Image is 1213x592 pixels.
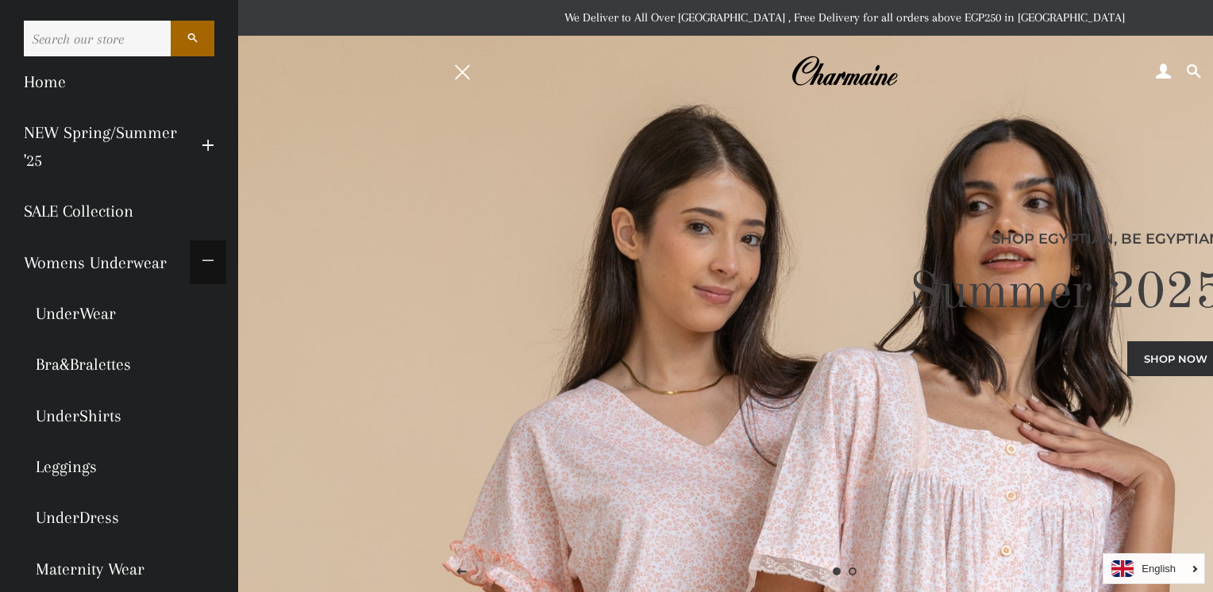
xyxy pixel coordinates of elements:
[442,552,482,592] button: Previous slide
[12,288,226,339] a: UnderWear
[829,563,845,579] a: Slide 1, current
[12,492,226,543] a: UnderDress
[12,339,226,390] a: Bra&Bralettes
[12,107,190,186] a: NEW Spring/Summer '25
[845,563,861,579] a: Load slide 2
[791,54,898,89] img: Charmaine Egypt
[12,237,190,288] a: Womens Underwear
[1111,560,1196,577] a: English
[12,441,226,492] a: Leggings
[24,21,171,56] input: Search our store
[12,186,226,236] a: SALE Collection
[12,390,226,441] a: UnderShirts
[12,56,226,107] a: Home
[1142,563,1176,574] i: English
